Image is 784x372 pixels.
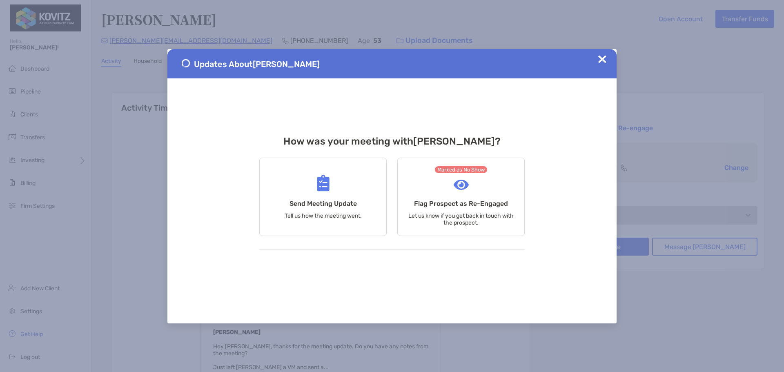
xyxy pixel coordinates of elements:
span: Updates About [PERSON_NAME] [194,59,320,69]
h3: How was your meeting with [PERSON_NAME] ? [259,136,525,147]
span: Marked as No Show [435,166,488,173]
img: Send Meeting Update 1 [182,59,190,67]
h4: Flag Prospect as Re-Engaged [414,200,508,207]
img: Send Meeting Update [317,175,330,192]
p: Let us know if you get back in touch with the prospect. [408,212,514,226]
img: Flag Prospect as Re-Engaged [454,180,469,190]
h4: Send Meeting Update [290,200,357,207]
p: Tell us how the meeting went. [285,212,362,219]
img: Close Updates Zoe [598,55,606,63]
